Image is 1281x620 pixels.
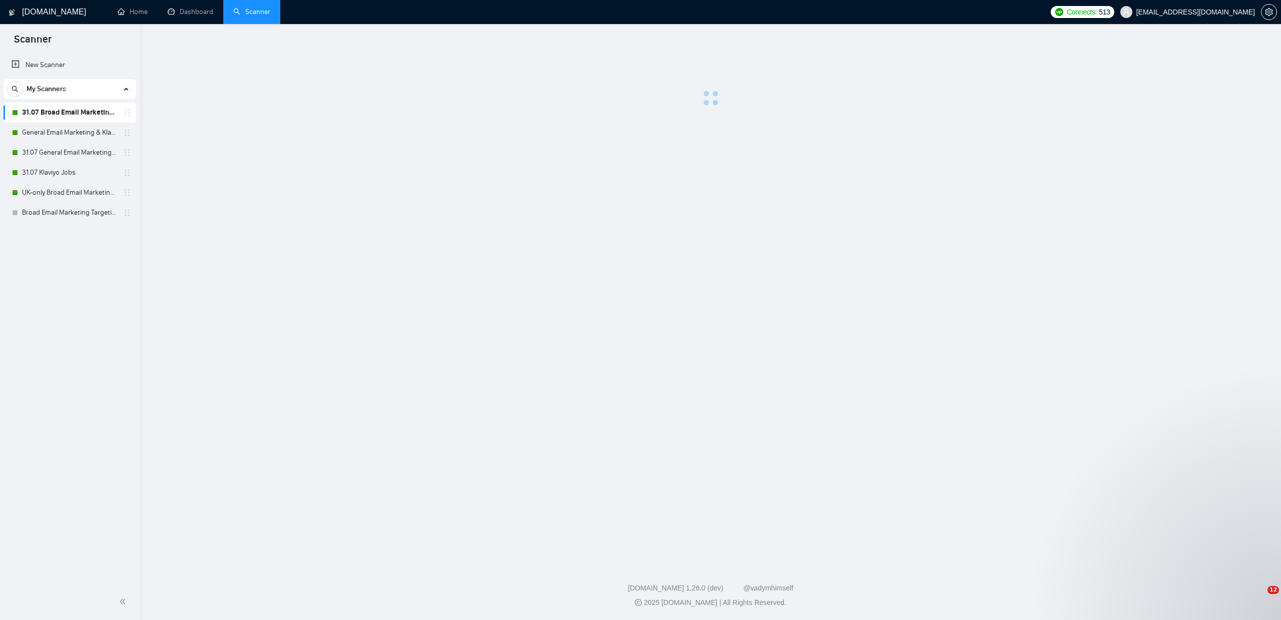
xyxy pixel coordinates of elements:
span: holder [123,129,131,137]
button: setting [1261,4,1277,20]
a: 31.07 Broad Email Marketing Targeting (New) [22,103,117,123]
a: 31.07 Klaviyo Jobs [22,163,117,183]
iframe: Intercom live chat [1247,586,1271,610]
span: holder [123,209,131,217]
span: copyright [635,599,642,606]
span: 12 [1267,586,1279,594]
span: Scanner [6,32,60,53]
span: holder [123,169,131,177]
span: holder [123,109,131,117]
a: New Scanner [12,55,128,75]
a: UK-only Broad Email Marketing Targeting (New) [22,183,117,203]
a: General Email Marketing & Klaviyo Jobs [22,123,117,143]
span: user [1123,9,1130,16]
li: My Scanners [4,79,136,223]
a: 31.07 General Email Marketing & Klaviyo Jobs [22,143,117,163]
a: setting [1261,8,1277,16]
a: @vadymhimself [743,584,793,592]
span: setting [1261,8,1276,16]
span: double-left [119,596,129,606]
div: 2025 [DOMAIN_NAME] | All Rights Reserved. [148,597,1273,608]
span: holder [123,149,131,157]
a: [DOMAIN_NAME] 1.26.0 (dev) [628,584,723,592]
img: logo [9,5,16,21]
span: My Scanners [27,79,66,99]
a: dashboardDashboard [168,8,213,16]
span: 513 [1099,7,1110,18]
span: holder [123,189,131,197]
li: New Scanner [4,55,136,75]
span: search [8,86,23,93]
a: Broad Email Marketing Targeting (New) [22,203,117,223]
a: homeHome [118,8,148,16]
a: searchScanner [233,8,270,16]
button: search [7,81,23,97]
span: Connects: [1067,7,1097,18]
img: upwork-logo.png [1055,8,1063,16]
